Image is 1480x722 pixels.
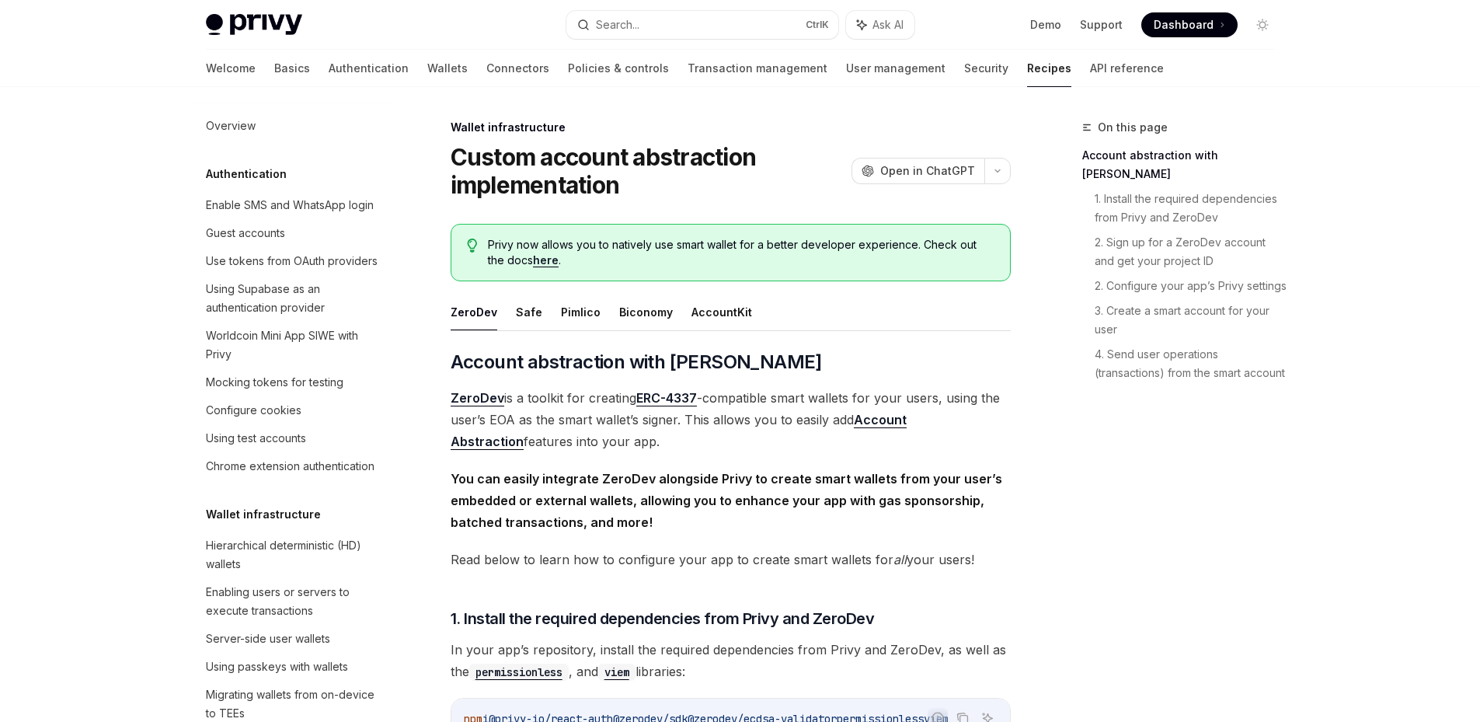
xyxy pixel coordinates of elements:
a: Hierarchical deterministic (HD) wallets [193,532,392,578]
div: Configure cookies [206,401,301,420]
a: Support [1080,17,1123,33]
a: Using test accounts [193,424,392,452]
span: In your app’s repository, install the required dependencies from Privy and ZeroDev, as well as th... [451,639,1011,682]
a: 1. Install the required dependencies from Privy and ZeroDev [1095,187,1287,230]
img: light logo [206,14,302,36]
button: AccountKit [691,294,752,330]
svg: Tip [467,239,478,253]
h1: Custom account abstraction implementation [451,143,845,199]
div: Enable SMS and WhatsApp login [206,196,374,215]
a: Overview [193,112,392,140]
a: API reference [1090,50,1164,87]
em: all [893,552,907,567]
div: Use tokens from OAuth providers [206,252,378,270]
div: Guest accounts [206,224,285,242]
span: Open in ChatGPT [880,163,975,179]
a: Security [964,50,1008,87]
button: Toggle dark mode [1250,12,1275,37]
a: Chrome extension authentication [193,452,392,480]
span: 1. Install the required dependencies from Privy and ZeroDev [451,608,875,630]
a: Authentication [329,50,409,87]
button: Safe [516,294,542,330]
a: Welcome [206,50,256,87]
div: Mocking tokens for testing [206,373,343,392]
div: Using Supabase as an authentication provider [206,280,383,317]
span: Dashboard [1154,17,1214,33]
a: Enabling users or servers to execute transactions [193,578,392,625]
a: Use tokens from OAuth providers [193,247,392,275]
a: User management [846,50,945,87]
a: 4. Send user operations (transactions) from the smart account [1095,342,1287,385]
a: Dashboard [1141,12,1238,37]
a: here [533,253,559,267]
div: Wallet infrastructure [451,120,1011,135]
a: Using Supabase as an authentication provider [193,275,392,322]
a: Recipes [1027,50,1071,87]
a: Connectors [486,50,549,87]
a: Configure cookies [193,396,392,424]
code: permissionless [469,664,569,681]
div: Hierarchical deterministic (HD) wallets [206,536,383,574]
a: Wallets [427,50,468,87]
div: Enabling users or servers to execute transactions [206,583,383,620]
div: Search... [596,16,639,34]
button: Ask AI [846,11,914,39]
div: Using passkeys with wallets [206,657,348,676]
a: Enable SMS and WhatsApp login [193,191,392,219]
a: 2. Configure your app’s Privy settings [1095,274,1287,298]
a: Guest accounts [193,219,392,247]
div: Overview [206,117,256,135]
button: ZeroDev [451,294,497,330]
h5: Wallet infrastructure [206,505,321,524]
button: Open in ChatGPT [851,158,984,184]
a: ZeroDev [451,390,504,406]
span: Ctrl K [806,19,829,31]
a: Demo [1030,17,1061,33]
span: is a toolkit for creating -compatible smart wallets for your users, using the user’s EOA as the s... [451,387,1011,452]
a: Worldcoin Mini App SIWE with Privy [193,322,392,368]
span: Read below to learn how to configure your app to create smart wallets for your users! [451,549,1011,570]
a: Server-side user wallets [193,625,392,653]
a: Account abstraction with [PERSON_NAME] [1082,143,1287,187]
a: Policies & controls [568,50,669,87]
a: ERC-4337 [636,390,697,406]
a: Basics [274,50,310,87]
a: permissionless [469,664,569,679]
span: Privy now allows you to natively use smart wallet for a better developer experience. Check out th... [488,237,994,268]
a: Transaction management [688,50,827,87]
div: Using test accounts [206,429,306,448]
button: Search...CtrlK [566,11,838,39]
code: viem [598,664,636,681]
a: viem [598,664,636,679]
span: On this page [1098,118,1168,137]
div: Worldcoin Mini App SIWE with Privy [206,326,383,364]
a: Mocking tokens for testing [193,368,392,396]
span: Account abstraction with [PERSON_NAME] [451,350,822,375]
div: Chrome extension authentication [206,457,374,476]
a: 2. Sign up for a ZeroDev account and get your project ID [1095,230,1287,274]
strong: You can easily integrate ZeroDev alongside Privy to create smart wallets from your user’s embedde... [451,471,1002,530]
a: Using passkeys with wallets [193,653,392,681]
button: Biconomy [619,294,673,330]
div: Server-side user wallets [206,630,330,648]
span: Ask AI [872,17,904,33]
a: 3. Create a smart account for your user [1095,298,1287,342]
h5: Authentication [206,165,287,183]
button: Pimlico [561,294,601,330]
